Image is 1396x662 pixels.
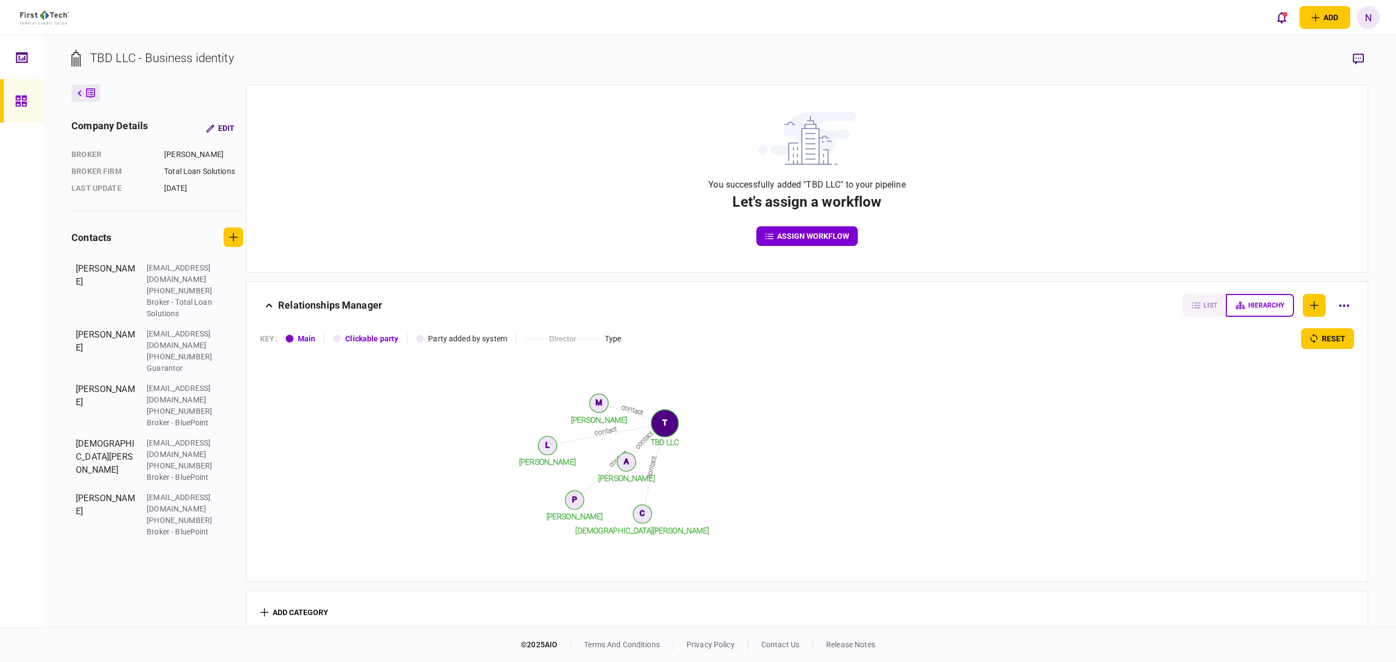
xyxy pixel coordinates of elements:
[1204,302,1217,309] span: list
[147,328,218,351] div: [EMAIL_ADDRESS][DOMAIN_NAME]
[147,417,218,429] div: Broker - BluePoint
[651,438,679,447] tspan: TBD LLC
[1248,302,1284,309] span: hierarchy
[708,178,905,191] div: You successfully added "TBD LLC" to your pipeline
[605,333,622,345] div: Type
[298,333,316,345] div: Main
[147,472,218,483] div: Broker - BluePoint
[147,363,218,374] div: Guarantor
[1270,6,1293,29] button: open notifications list
[76,328,136,374] div: [PERSON_NAME]
[732,191,881,213] div: Let's assign a workflow
[345,333,398,345] div: Clickable party
[1183,294,1226,317] button: list
[598,474,655,483] tspan: [PERSON_NAME]
[687,640,735,649] a: privacy policy
[71,118,148,138] div: company details
[147,406,218,417] div: [PHONE_NUMBER]
[147,383,218,406] div: [EMAIL_ADDRESS][DOMAIN_NAME]
[634,429,655,450] text: contact
[71,149,153,160] div: Broker
[76,492,136,538] div: [PERSON_NAME]
[90,49,234,67] div: TBD LLC - Business identity
[164,183,243,194] div: [DATE]
[147,297,218,320] div: Broker - Total Loan Solutions
[584,640,660,649] a: terms and conditions
[761,640,799,649] a: contact us
[20,10,69,25] img: client company logo
[519,458,576,466] tspan: [PERSON_NAME]
[595,398,602,407] text: M
[71,230,111,245] div: contacts
[147,515,218,526] div: [PHONE_NUMBER]
[572,495,577,504] text: P
[826,640,875,649] a: release notes
[1357,6,1380,29] button: N
[1301,328,1354,349] button: reset
[594,425,618,437] text: contact
[71,183,153,194] div: last update
[147,285,218,297] div: [PHONE_NUMBER]
[76,437,136,483] div: [DEMOGRAPHIC_DATA][PERSON_NAME]
[624,457,629,466] text: A
[260,608,328,617] button: add category
[71,166,153,177] div: broker firm
[645,455,658,478] text: contact
[756,226,858,246] button: assign workflow
[147,460,218,472] div: [PHONE_NUMBER]
[571,416,628,424] tspan: [PERSON_NAME]
[1299,6,1350,29] button: open adding identity options
[663,418,667,427] text: T
[164,166,243,177] div: Total Loan Solutions
[1226,294,1294,317] button: hierarchy
[576,526,709,535] tspan: [DEMOGRAPHIC_DATA][PERSON_NAME]
[758,112,856,165] img: building with clouds
[147,437,218,460] div: [EMAIL_ADDRESS][DOMAIN_NAME]
[260,333,277,345] div: KEY :
[545,441,550,449] text: L
[147,492,218,515] div: [EMAIL_ADDRESS][DOMAIN_NAME]
[147,262,218,285] div: [EMAIL_ADDRESS][DOMAIN_NAME]
[76,383,136,429] div: [PERSON_NAME]
[197,118,243,138] button: Edit
[278,294,382,317] div: Relationships Manager
[147,526,218,538] div: Broker - BluePoint
[164,149,243,160] div: [PERSON_NAME]
[76,262,136,320] div: [PERSON_NAME]
[521,639,571,651] div: © 2025 AIO
[640,509,645,517] text: C
[621,403,645,417] text: contact
[147,351,218,363] div: [PHONE_NUMBER]
[546,512,603,521] tspan: [PERSON_NAME]
[428,333,507,345] div: Party added by system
